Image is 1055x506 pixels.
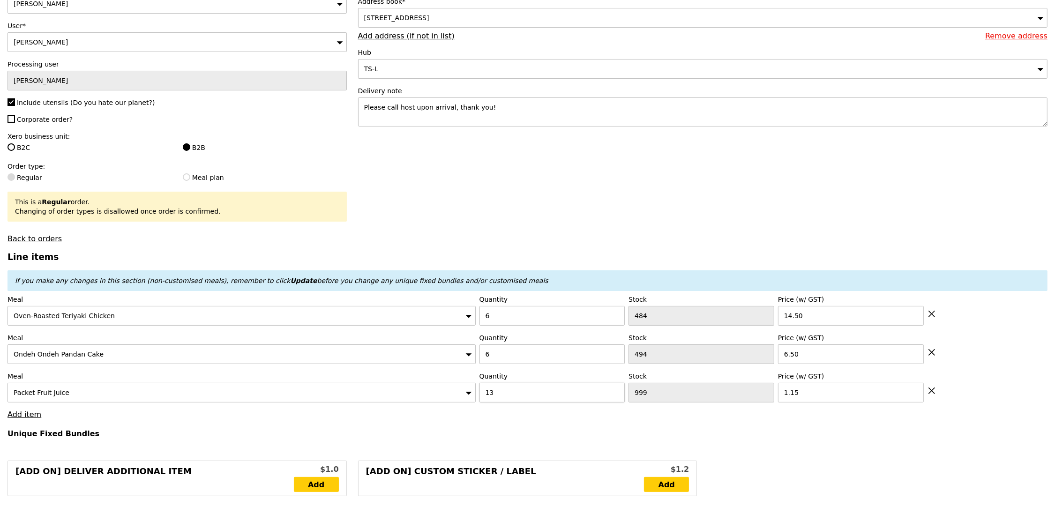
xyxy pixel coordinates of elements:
div: $1.2 [644,464,689,475]
a: Back to orders [7,234,62,243]
input: B2C [7,143,15,151]
label: Price (w/ GST) [778,372,924,381]
div: This is a order. Changing of order types is disallowed once order is confirmed. [15,197,339,216]
label: Quantity [479,295,625,304]
label: Meal [7,295,476,304]
span: Oven‑Roasted Teriyaki Chicken [14,312,115,320]
div: [Add on] Deliver Additional Item [15,465,294,492]
label: Stock [629,333,774,342]
div: $1.0 [294,464,339,475]
span: [STREET_ADDRESS] [364,14,429,22]
a: Add item [7,410,41,419]
input: Include utensils (Do you hate our planet?) [7,98,15,106]
input: Corporate order? [7,115,15,123]
h3: Line items [7,252,1048,262]
label: Stock [629,295,774,304]
h4: Unique Fixed Bundles [7,429,1048,438]
label: Meal plan [183,173,347,182]
div: [Add on] Custom Sticker / Label [366,465,644,492]
span: TS-L [364,65,378,73]
a: Add [644,477,689,492]
label: Order type: [7,162,347,171]
span: Corporate order? [17,116,73,123]
input: Regular [7,173,15,181]
label: Delivery note [358,86,1048,96]
input: B2B [183,143,190,151]
label: User* [7,21,347,30]
label: Quantity [479,372,625,381]
em: If you make any changes in this section (non-customised meals), remember to click before you chan... [15,277,548,284]
a: Add [294,477,339,492]
a: Add address (if not in list) [358,31,455,40]
b: Update [290,277,317,284]
label: Quantity [479,333,625,342]
span: Ondeh Ondeh Pandan Cake [14,350,104,358]
input: Meal plan [183,173,190,181]
b: Regular [42,198,70,206]
span: [PERSON_NAME] [14,38,68,46]
label: Hub [358,48,1048,57]
a: Remove address [985,31,1048,40]
label: Xero business unit: [7,132,347,141]
label: Meal [7,333,476,342]
span: Include utensils (Do you hate our planet?) [17,99,155,106]
label: Price (w/ GST) [778,333,924,342]
label: Regular [7,173,172,182]
label: B2B [183,143,347,152]
label: Stock [629,372,774,381]
label: B2C [7,143,172,152]
label: Price (w/ GST) [778,295,924,304]
label: Processing user [7,60,347,69]
span: Packet Fruit Juice [14,389,69,396]
label: Meal [7,372,476,381]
